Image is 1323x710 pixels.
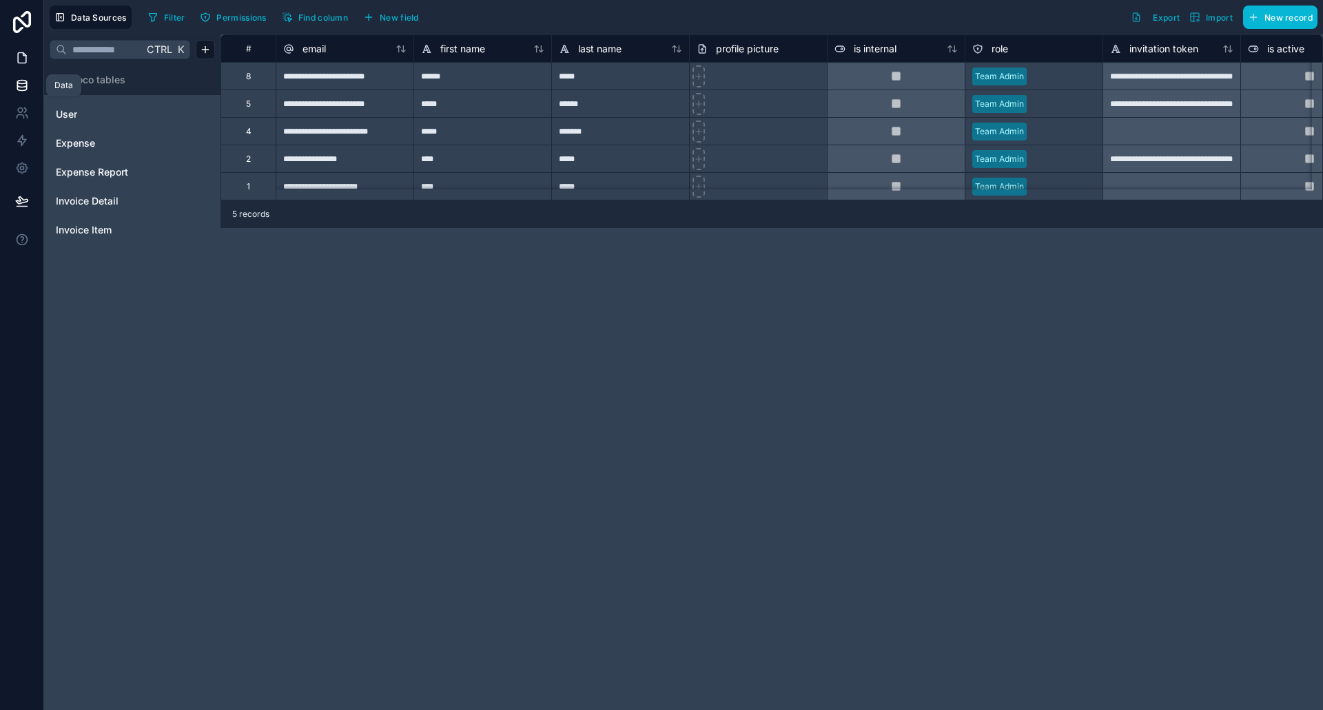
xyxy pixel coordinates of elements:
[302,42,326,56] span: email
[1238,6,1317,29] a: New record
[164,12,185,23] span: Filter
[246,126,252,137] div: 4
[56,165,167,179] a: Expense Report
[232,209,269,220] span: 5 records
[143,7,190,28] button: Filter
[176,45,185,54] span: K
[56,194,119,208] span: Invoice Detail
[54,80,73,91] div: Data
[716,42,779,56] span: profile picture
[1184,6,1238,29] button: Import
[56,165,128,179] span: Expense Report
[975,98,1024,110] div: Team Admin
[145,41,174,58] span: Ctrl
[50,132,215,154] div: Expense
[854,42,896,56] span: is internal
[61,73,125,87] span: Noloco tables
[50,161,215,183] div: Expense Report
[56,223,167,237] a: Invoice Item
[1126,6,1184,29] button: Export
[246,98,251,109] div: 5
[232,43,265,54] div: #
[50,103,215,125] div: User
[578,42,622,56] span: last name
[71,12,127,23] span: Data Sources
[50,70,207,90] button: Noloco tables
[50,6,132,29] button: Data Sources
[246,154,251,165] div: 2
[56,107,77,121] span: User
[247,181,250,192] div: 1
[975,180,1024,193] div: Team Admin
[975,70,1024,83] div: Team Admin
[56,107,167,121] a: User
[1153,12,1180,23] span: Export
[380,12,419,23] span: New field
[277,7,353,28] button: Find column
[975,125,1024,138] div: Team Admin
[992,42,1008,56] span: role
[358,7,424,28] button: New field
[56,223,112,237] span: Invoice Item
[56,136,95,150] span: Expense
[1243,6,1317,29] button: New record
[1267,42,1304,56] span: is active
[246,71,251,82] div: 8
[56,194,167,208] a: Invoice Detail
[1206,12,1233,23] span: Import
[1264,12,1313,23] span: New record
[56,136,167,150] a: Expense
[50,219,215,241] div: Invoice Item
[195,7,276,28] a: Permissions
[1129,42,1198,56] span: invitation token
[195,7,271,28] button: Permissions
[440,42,485,56] span: first name
[975,153,1024,165] div: Team Admin
[298,12,348,23] span: Find column
[50,190,215,212] div: Invoice Detail
[216,12,266,23] span: Permissions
